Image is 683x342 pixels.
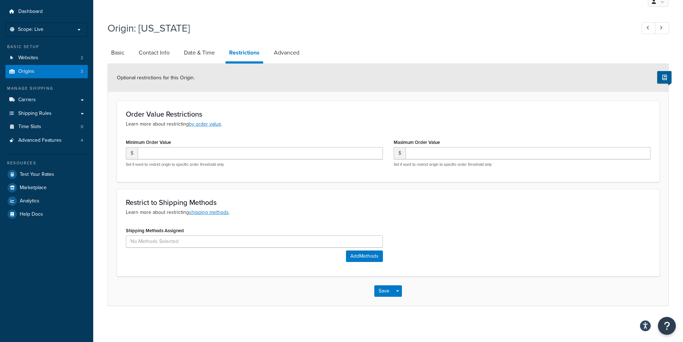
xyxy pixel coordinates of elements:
p: Set if want to restrict origin to specific order threshold only [126,162,383,167]
span: Help Docs [20,211,43,217]
span: Marketplace [20,185,47,191]
a: Analytics [5,195,88,207]
a: Date & Time [180,44,218,61]
a: by order value [189,120,221,128]
button: AddMethods [346,250,383,262]
a: Websites2 [5,51,88,65]
span: Optional restrictions for this Origin. [117,74,195,81]
span: Dashboard [18,9,43,15]
button: Save [374,285,394,297]
a: Shipping Rules [5,107,88,120]
h3: Order Value Restrictions [126,110,650,118]
a: Origins3 [5,65,88,78]
div: Resources [5,160,88,166]
a: Restrictions [226,44,263,64]
span: Test Your Rates [20,172,54,178]
a: Time Slots0 [5,120,88,133]
li: Websites [5,51,88,65]
p: Learn more about restricting . [126,209,650,216]
a: Contact Info [135,44,173,61]
a: Help Docs [5,208,88,221]
p: Learn more about restricting . [126,120,650,128]
label: Shipping Methods Assigned [126,228,184,233]
input: No Methods Selected [126,235,383,248]
a: Test Your Rates [5,168,88,181]
a: Marketplace [5,181,88,194]
button: Open Resource Center [658,317,676,335]
span: 3 [81,69,83,75]
a: Basic [108,44,128,61]
h1: Origin: [US_STATE] [108,21,629,35]
button: Show Help Docs [657,71,672,84]
li: Time Slots [5,120,88,133]
a: Dashboard [5,5,88,18]
span: Carriers [18,97,36,103]
span: $ [126,147,138,159]
li: Origins [5,65,88,78]
span: Advanced Features [18,137,62,144]
a: Next Record [655,22,669,34]
li: Advanced Features [5,134,88,147]
span: Scope: Live [18,27,43,33]
div: Basic Setup [5,44,88,50]
span: Origins [18,69,34,75]
a: Advanced [270,44,303,61]
h3: Restrict to Shipping Methods [126,198,650,206]
span: 2 [81,55,83,61]
a: shipping methods [189,209,229,216]
div: Manage Shipping [5,85,88,92]
span: Websites [18,55,38,61]
span: Time Slots [18,124,41,130]
a: Previous Record [642,22,656,34]
a: Advanced Features4 [5,134,88,147]
span: 0 [81,124,83,130]
span: $ [394,147,405,159]
label: Maximum Order Value [394,140,440,145]
label: Minimum Order Value [126,140,171,145]
p: Set if want to restrict origin to specific order threshold only [394,162,651,167]
span: 4 [81,137,83,144]
span: Analytics [20,198,39,204]
a: Carriers [5,93,88,107]
span: Shipping Rules [18,111,52,117]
